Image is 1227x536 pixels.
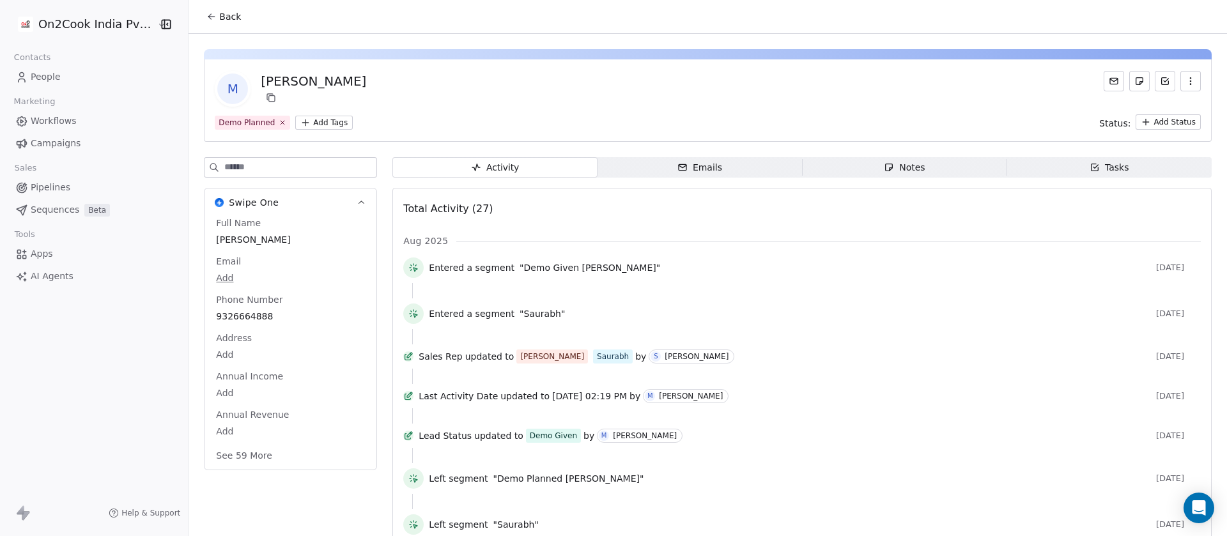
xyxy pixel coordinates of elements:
span: M [217,73,248,104]
span: Status: [1099,117,1131,130]
div: Saurabh [597,350,629,363]
span: Lead Status [419,429,472,442]
div: Notes [884,161,925,174]
span: [DATE] [1156,351,1201,362]
span: Add [216,387,365,399]
span: Sales Rep [419,350,462,363]
span: [DATE] [1156,309,1201,319]
img: on2cook%20logo-04%20copy.jpg [18,17,33,32]
span: Sales [9,158,42,178]
span: [DATE] [1156,473,1201,484]
span: Email [213,255,243,268]
span: Left segment [429,472,488,485]
span: People [31,70,61,84]
div: [PERSON_NAME] [659,392,723,401]
span: Address [213,332,254,344]
span: updated to [500,390,550,402]
span: Full Name [213,217,263,229]
div: [PERSON_NAME] [613,431,677,440]
span: Workflows [31,114,77,128]
span: "Saurabh" [493,518,539,531]
span: Aug 2025 [403,234,448,247]
button: See 59 More [208,444,280,467]
span: Phone Number [213,293,285,306]
div: [PERSON_NAME] [520,350,584,363]
div: [PERSON_NAME] [261,72,366,90]
span: AI Agents [31,270,73,283]
span: Add [216,348,365,361]
img: Swipe One [215,198,224,207]
a: People [10,66,178,88]
span: On2Cook India Pvt. Ltd. [38,16,154,33]
span: Apps [31,247,53,261]
button: Swipe OneSwipe One [204,188,376,217]
div: Demo Planned [219,117,275,128]
span: by [583,429,594,442]
span: Total Activity (27) [403,203,493,215]
span: Help & Support [121,508,180,518]
span: Annual Income [213,370,286,383]
div: Open Intercom Messenger [1184,493,1214,523]
span: Add [216,425,365,438]
span: Sequences [31,203,79,217]
a: SequencesBeta [10,199,178,220]
span: [PERSON_NAME] [216,233,365,246]
a: Campaigns [10,133,178,154]
span: [DATE] [1156,263,1201,273]
span: updated to [474,429,523,442]
span: Campaigns [31,137,81,150]
span: Entered a segment [429,307,514,320]
button: Add Tags [295,116,353,130]
span: Left segment [429,518,488,531]
a: Workflows [10,111,178,132]
span: Tools [9,225,40,244]
span: Back [219,10,241,23]
a: AI Agents [10,266,178,287]
span: 9326664888 [216,310,365,323]
span: "Saurabh" [520,307,565,320]
span: Pipelines [31,181,70,194]
span: [DATE] [1156,431,1201,441]
span: Last Activity Date [419,390,498,402]
div: M [601,431,607,441]
span: Entered a segment [429,261,514,274]
div: Tasks [1090,161,1129,174]
span: Swipe One [229,196,279,209]
span: Annual Revenue [213,408,291,421]
span: updated to [465,350,514,363]
a: Apps [10,243,178,264]
span: "Demo Given [PERSON_NAME]" [520,261,660,274]
span: Marketing [8,92,61,111]
div: Demo Given [530,429,577,442]
span: [DATE] 02:19 PM [552,390,627,402]
span: by [629,390,640,402]
span: Contacts [8,48,56,67]
span: "Demo Planned [PERSON_NAME]" [493,472,644,485]
span: [DATE] [1156,391,1201,401]
span: [DATE] [1156,519,1201,530]
div: [PERSON_NAME] [665,352,729,361]
div: S [654,351,658,362]
span: by [635,350,646,363]
a: Pipelines [10,177,178,198]
button: Add Status [1136,114,1201,130]
span: Beta [84,204,110,217]
button: Back [199,5,249,28]
button: On2Cook India Pvt. Ltd. [15,13,149,35]
div: M [647,391,653,401]
a: Help & Support [109,508,180,518]
div: Swipe OneSwipe One [204,217,376,470]
div: Emails [677,161,722,174]
span: Add [216,272,365,284]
